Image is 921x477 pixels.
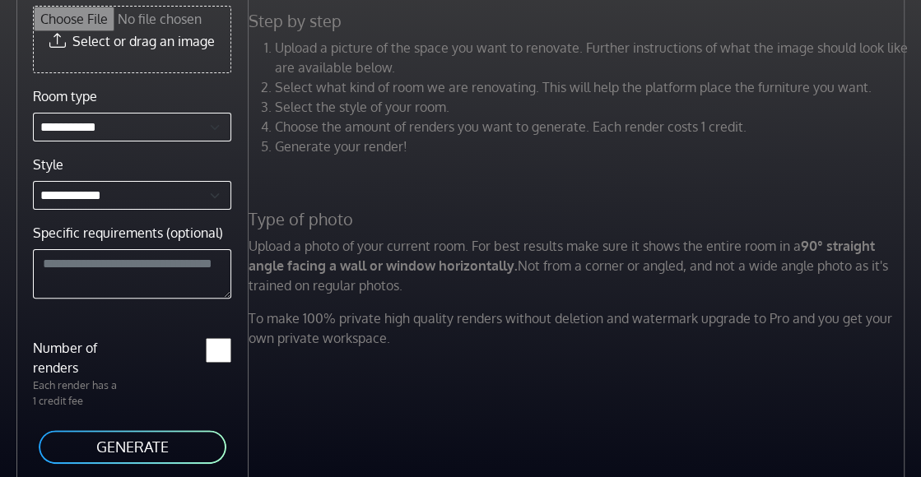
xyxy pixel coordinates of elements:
li: Select the style of your room. [275,97,909,117]
label: Number of renders [23,338,133,377]
p: Upload a photo of your current room. For best results make sure it shows the entire room in a Not... [239,236,919,295]
label: Room type [33,86,97,106]
li: Choose the amount of renders you want to generate. Each render costs 1 credit. [275,117,909,137]
p: To make 100% private high quality renders without deletion and watermark upgrade to Pro and you g... [239,308,919,348]
strong: 90° straight angle facing a wall or window horizontally. [249,238,875,274]
li: Generate your render! [275,137,909,156]
button: GENERATE [37,428,228,465]
li: Upload a picture of the space you want to renovate. Further instructions of what the image should... [275,38,909,77]
li: Select what kind of room we are renovating. This will help the platform place the furniture you w... [275,77,909,97]
label: Style [33,155,63,174]
h5: Type of photo [239,209,919,229]
p: Each render has a 1 credit fee [23,377,133,409]
h5: Step by step [239,11,919,31]
label: Specific requirements (optional) [33,223,223,243]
